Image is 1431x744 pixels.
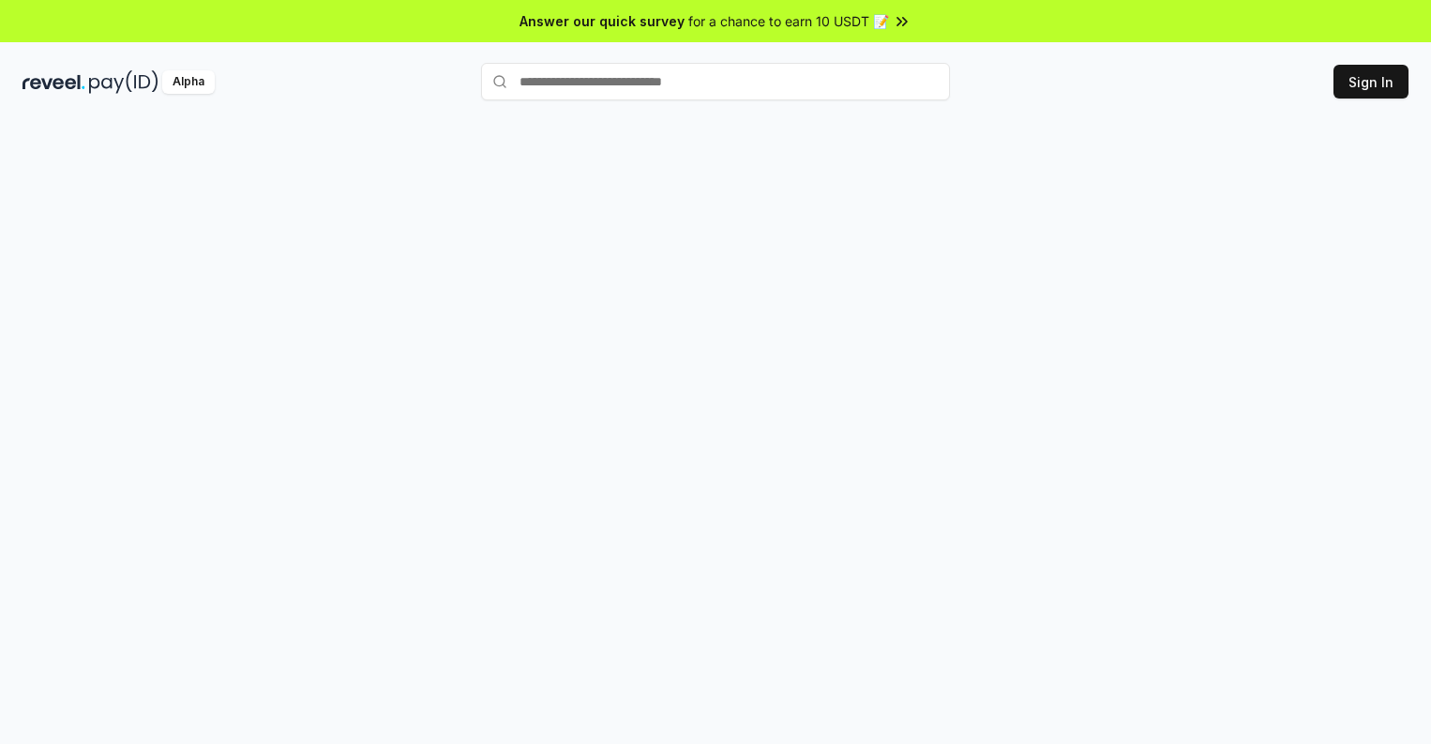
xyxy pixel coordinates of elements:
[520,11,685,31] span: Answer our quick survey
[1333,65,1408,99] button: Sign In
[89,70,158,94] img: pay_id
[688,11,889,31] span: for a chance to earn 10 USDT 📝
[162,70,215,94] div: Alpha
[23,70,85,94] img: reveel_dark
